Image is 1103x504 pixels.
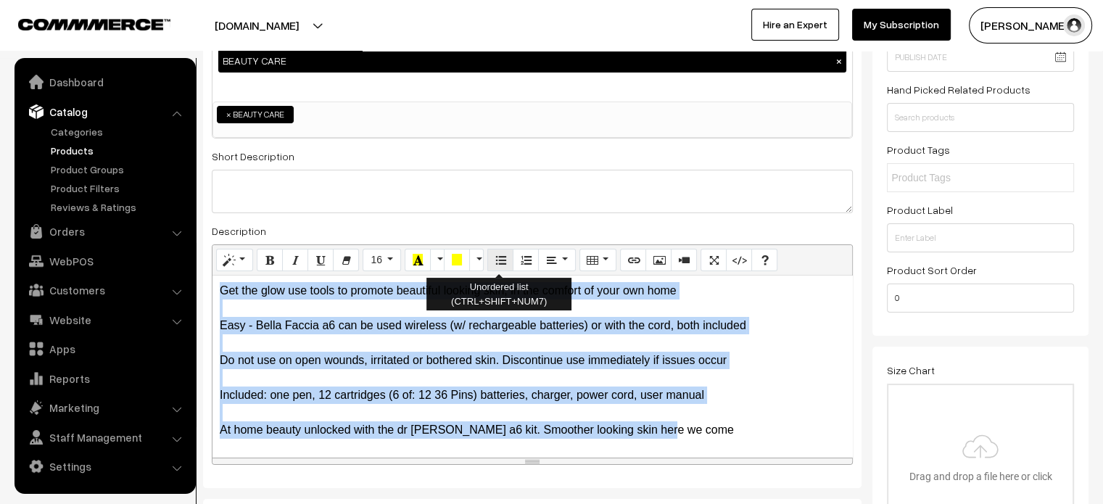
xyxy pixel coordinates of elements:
label: Product Tags [887,142,950,157]
a: COMMMERCE [18,15,145,32]
button: Recent Color [405,249,431,272]
img: COMMMERCE [18,19,170,30]
button: Remove Font Style (CTRL+\) [333,249,359,272]
label: Product Sort Order [887,263,977,278]
div: resize [212,458,852,464]
a: WebPOS [18,248,191,274]
img: user [1063,15,1085,36]
button: Italic (CTRL+I) [282,249,308,272]
button: Code View [726,249,752,272]
a: Website [18,307,191,333]
a: Orders [18,218,191,244]
button: Background Color [444,249,470,272]
a: Reviews & Ratings [47,199,191,215]
a: Hire an Expert [751,9,839,41]
input: Product Tags [891,170,1018,186]
a: Dashboard [18,69,191,95]
input: Enter Number [887,284,1074,313]
a: Customers [18,277,191,303]
button: [PERSON_NAME] [969,7,1092,44]
button: Paragraph [538,249,575,272]
button: Style [216,249,253,272]
input: Enter Label [887,223,1074,252]
input: Search products [887,103,1074,132]
a: My Subscription [852,9,951,41]
input: Publish Date [887,43,1074,72]
label: Hand Picked Related Products [887,82,1030,97]
a: Product Filters [47,181,191,196]
button: [DOMAIN_NAME] [164,7,350,44]
button: Font Size [363,249,401,272]
label: Description [212,223,266,239]
label: Short Description [212,149,294,164]
a: Catalog [18,99,191,125]
button: Unordered list (CTRL+SHIFT+NUM7) [487,249,513,272]
button: Ordered list (CTRL+SHIFT+NUM8) [513,249,539,272]
a: Apps [18,336,191,362]
a: Reports [18,365,191,392]
span: × [226,108,231,121]
a: Staff Management [18,424,191,450]
a: Marketing [18,394,191,421]
a: Product Groups [47,162,191,177]
a: Settings [18,453,191,479]
label: Product Label [887,202,953,218]
button: Bold (CTRL+B) [257,249,283,272]
div: BEAUTY CARE [218,49,846,73]
button: Table [579,249,616,272]
p: Get the glow use tools to promote beautiful looking skin, in the comfort of your own home Easy - ... [220,282,845,439]
a: Categories [47,124,191,139]
button: Picture [645,249,672,272]
button: More Color [430,249,445,272]
span: 16 [371,254,382,265]
button: More Color [469,249,484,272]
button: × [833,54,846,67]
li: BEAUTY CARE [217,106,294,123]
a: Products [47,143,191,158]
button: Full Screen [701,249,727,272]
div: Unordered list (CTRL+SHIFT+NUM7) [426,278,571,310]
button: Link (CTRL+K) [620,249,646,272]
button: Video [671,249,697,272]
label: Size Chart [887,363,935,378]
button: Underline (CTRL+U) [307,249,334,272]
button: Help [751,249,777,272]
